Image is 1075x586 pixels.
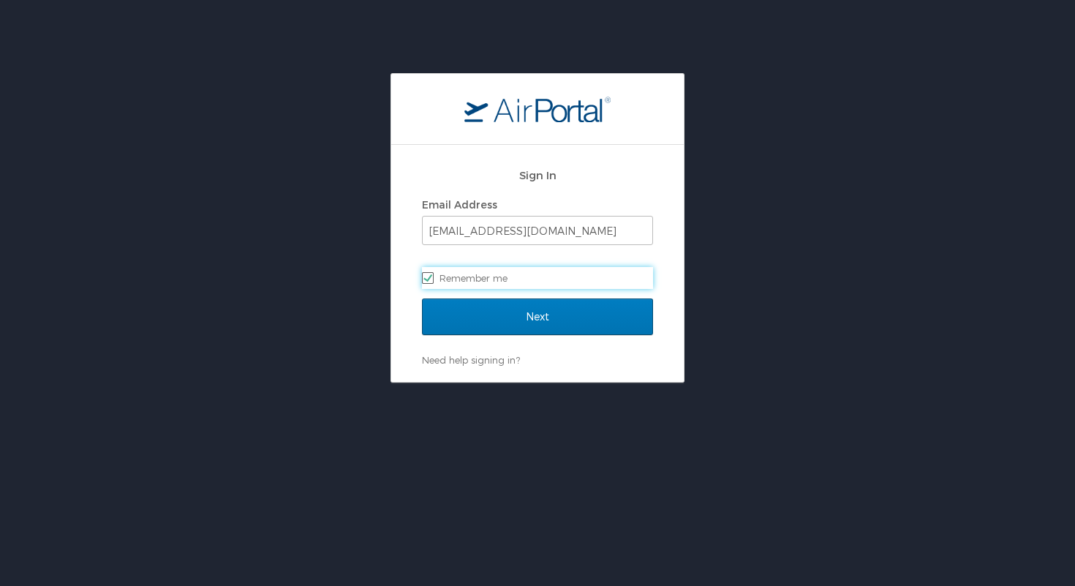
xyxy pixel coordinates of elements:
[422,298,653,335] input: Next
[422,267,653,289] label: Remember me
[422,198,497,211] label: Email Address
[422,354,520,366] a: Need help signing in?
[422,167,653,184] h2: Sign In
[464,96,611,122] img: logo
